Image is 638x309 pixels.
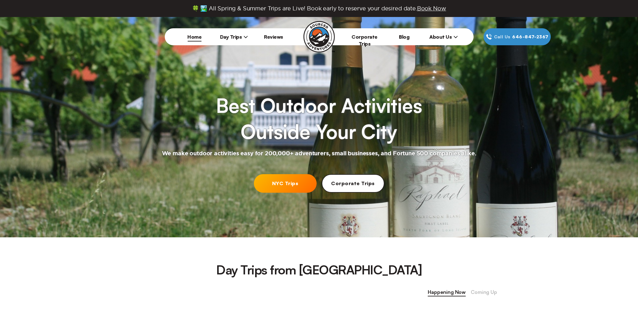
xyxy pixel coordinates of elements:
[417,5,446,11] span: Book Now
[429,34,458,40] span: About Us
[187,34,201,40] a: Home
[220,34,248,40] span: Day Trips
[322,174,384,193] a: Corporate Trips
[303,21,335,52] img: Sourced Adventures company logo
[264,34,283,40] a: Reviews
[428,288,466,296] span: Happening Now
[162,150,476,157] h2: We make outdoor activities easy for 200,000+ adventurers, small businesses, and Fortune 500 compa...
[512,33,548,40] span: 646‍-847‍-2367
[216,92,422,145] h1: Best Outdoor Activities Outside Your City
[192,5,446,12] span: 🍀 🏞️ All Spring & Summer Trips are Live! Book early to reserve your desired date.
[492,33,512,40] span: Call Us
[254,174,317,193] a: NYC Trips
[484,28,551,45] a: Call Us646‍-847‍-2367
[351,34,378,47] a: Corporate Trips
[399,34,409,40] a: Blog
[471,288,497,296] span: Coming Up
